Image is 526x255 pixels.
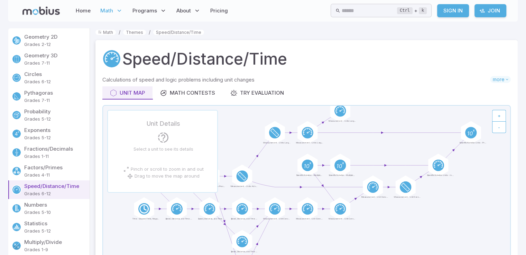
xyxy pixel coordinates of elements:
p: Drag to move the map around [135,173,200,180]
span: Speed, Distance, and Time - Advanced [231,218,258,220]
p: Statistics [24,220,87,227]
a: Pricing [208,3,230,19]
a: Home [74,3,93,19]
div: + [397,7,427,15]
span: Measurement - Units Large/Small Practice - Metric [296,141,323,144]
div: Probability [12,110,21,120]
div: Fractions/Decimals [24,145,87,160]
div: Exponents [12,129,21,139]
div: Multiply/Divide [24,238,87,253]
p: Grades 7-11 [24,59,87,66]
span: Speed, Distance, and Time Logic Challenges - Intro [231,250,258,253]
div: Circles [12,73,21,83]
a: Multiply/DivideGrades 1-9 [8,236,90,255]
button: - [492,121,506,133]
a: NumbersGrades 5-10 [8,199,90,218]
button: + [492,110,506,122]
p: Factors/Primes [24,164,87,171]
p: Speed/Distance/Time [24,182,87,190]
span: Programs [132,7,157,15]
span: Scientific Notation Units - Intro [427,174,454,177]
p: Grades 5-10 [24,209,87,216]
div: Try Evaluation [230,89,284,97]
span: Measurement - Unit Conversion (Very Large and Small) Advanced - Metric [394,196,421,199]
span: Scientific Notation - Multiplication and Division - Advanced [329,174,356,177]
div: Speed/Distance/Time [24,182,87,197]
span: Speed, Distance, and Time - Intro [165,218,192,220]
div: Math Contests [160,89,215,97]
p: Pinch or scroll to zoom in and out [131,166,204,173]
span: Measurement - Units Large/Small Intro - Metric [263,141,290,144]
kbd: Ctrl [397,7,413,14]
p: Grades 1-11 [24,153,87,160]
p: Geometry 3D [24,52,87,59]
span: Speed, Distance, and Time - Practice [198,218,225,220]
div: Unit Map [110,89,145,97]
div: Exponents [24,126,87,141]
a: Speed/Distance/Time [102,49,121,68]
span: Measurement - Unit Conversion (Very Large and Small) Practice - Metric [361,196,388,199]
a: ExponentsGrades 5-12 [8,124,90,143]
div: Geometry 2D [12,36,21,45]
p: Grades 5-12 [24,227,87,234]
a: Speed/Distance/TimeGrades 6-12 [8,180,90,199]
p: Numbers [24,201,87,209]
a: Geometry 3DGrades 7-11 [8,50,90,68]
span: Math [100,7,113,15]
div: Factors/Primes [24,164,87,178]
p: Grades 5-12 [24,134,87,141]
p: Grades 6-12 [24,78,87,85]
div: Numbers [12,204,21,213]
div: Circles [24,70,87,85]
span: About [176,7,191,15]
a: ProbabilityGrades 5-12 [8,106,90,124]
p: Geometry 2D [24,33,87,41]
span: Time - Elapsed Time, Negative - Advanced [132,218,159,220]
p: Probability [24,108,87,115]
li: / [149,28,150,36]
p: Pythagoras [24,89,87,97]
p: Circles [24,70,87,78]
p: Select a unit to see its details [133,147,193,152]
div: Geometry 2D [24,33,87,48]
div: Speed/Distance/Time [12,185,21,195]
a: Math [95,30,116,35]
p: Grades 5-12 [24,115,87,122]
li: / [119,28,120,36]
a: Themes [123,30,146,35]
div: Numbers [24,201,87,216]
kbd: k [419,7,427,14]
p: Grades 6-12 [24,190,87,197]
div: Probability [24,108,87,122]
a: StatisticsGrades 5-12 [8,218,90,236]
div: Multiply/Divide [12,241,21,251]
p: Exponents [24,126,87,134]
p: Grades 2-12 [24,41,87,48]
span: Scientific Notation Units - Practice [459,141,486,144]
a: Speed/Distance/Time [153,30,204,35]
a: Sign In [437,4,469,17]
span: Scientific Notation - Multiplication and Division - Practice [296,174,323,177]
a: Factors/PrimesGrades 4-11 [8,162,90,180]
div: Statistics [24,220,87,234]
a: CirclesGrades 6-12 [8,68,90,87]
div: Factors/Primes [12,166,21,176]
div: Pythagoras [12,92,21,101]
span: Measurement - Unit Conversion Practice - Metric [263,218,290,220]
a: Geometry 2DGrades 2-12 [8,31,90,50]
p: Grades 1-9 [24,246,87,253]
span: Measurement - Units Large/Small Advanced - Metric [329,120,356,122]
p: Fractions/Decimals [24,145,87,153]
p: Calculations of speed and logic problems including unit changes [102,76,490,84]
p: Grades 4-11 [24,171,87,178]
h1: Speed/Distance/Time [122,47,287,70]
a: PythagorasGrades 7-11 [8,87,90,106]
a: Fractions/DecimalsGrades 1-11 [8,143,90,162]
span: Measurement - Units Advanced - Metric [231,185,258,188]
p: Multiply/Divide [24,238,87,246]
span: Measurement - Unit Conversion (Very Large and Small) Intro - Metric [329,218,356,220]
div: Fractions/Decimals [12,148,21,157]
div: Geometry 3D [24,52,87,66]
span: Measurement - Unit Conversion Advanced - Metric [296,218,323,220]
div: Geometry 3D [12,54,21,64]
